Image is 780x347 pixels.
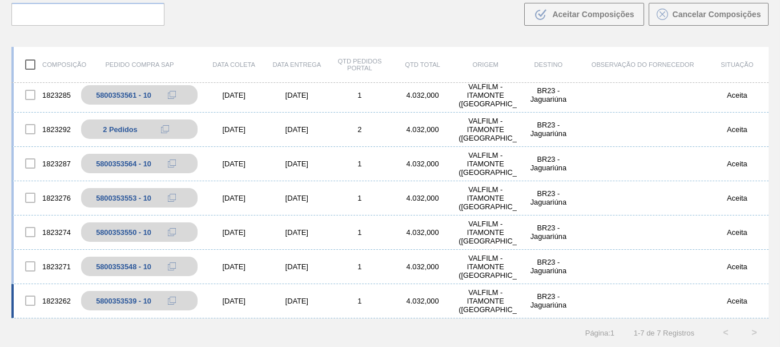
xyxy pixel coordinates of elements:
div: [DATE] [266,125,328,134]
div: BR23 - Jaguariúna [517,121,580,138]
div: Aceita [706,228,769,237]
div: Situação [706,61,769,68]
div: 1 [328,194,391,202]
div: 1823262 [14,289,77,313]
span: 2 Pedidos [103,125,137,134]
div: Copiar [160,157,183,170]
div: Qtd Pedidos Portal [328,58,391,71]
div: Data coleta [203,61,266,68]
div: [DATE] [203,159,266,168]
div: Destino [517,61,580,68]
div: VALFILM - ITAMONTE (MG) [454,82,517,108]
div: Origem [454,61,517,68]
button: < [711,318,740,347]
div: 4.032,000 [391,159,454,168]
div: [DATE] [266,91,328,99]
div: 1 [328,159,391,168]
div: 5800353548 - 10 [96,262,151,271]
span: Cancelar Composições [673,10,761,19]
div: [DATE] [266,297,328,305]
div: 5800353550 - 10 [96,228,151,237]
div: BR23 - Jaguariúna [517,155,580,172]
div: Aceita [706,194,769,202]
div: Data entrega [266,61,328,68]
div: 5800353561 - 10 [96,91,151,99]
div: VALFILM - ITAMONTE (MG) [454,254,517,280]
div: 1823292 [14,117,77,141]
div: 4.032,000 [391,297,454,305]
div: [DATE] [203,228,266,237]
div: BR23 - Jaguariúna [517,292,580,309]
button: > [740,318,769,347]
div: 5800353564 - 10 [96,159,151,168]
div: 1823287 [14,151,77,176]
div: [DATE] [266,262,328,271]
div: Pedido Compra SAP [77,61,202,68]
div: VALFILM - ITAMONTE (MG) [454,151,517,177]
div: [DATE] [266,159,328,168]
div: Aceita [706,262,769,271]
div: 1823274 [14,220,77,244]
span: Aceitar Composições [552,10,634,19]
div: Copiar [160,191,183,205]
div: 2 [328,125,391,134]
div: 5800353553 - 10 [96,194,151,202]
div: [DATE] [203,194,266,202]
div: [DATE] [203,125,266,134]
div: 1 [328,297,391,305]
div: Aceita [706,125,769,134]
div: BR23 - Jaguariúna [517,189,580,206]
div: BR23 - Jaguariúna [517,224,580,241]
div: 5800353539 - 10 [96,297,151,305]
div: [DATE] [203,297,266,305]
div: [DATE] [203,262,266,271]
div: Aceita [706,91,769,99]
div: Aceita [706,297,769,305]
div: Composição [14,53,77,77]
div: 4.032,000 [391,262,454,271]
div: VALFILM - ITAMONTE (MG) [454,117,517,142]
div: Aceita [706,159,769,168]
div: VALFILM - ITAMONTE (MG) [454,220,517,245]
div: Copiar [154,122,176,136]
div: Copiar [160,294,183,308]
div: 1 [328,262,391,271]
button: Aceitar Composições [524,3,644,26]
div: Qtd Total [391,61,454,68]
div: BR23 - Jaguariúna [517,86,580,103]
div: [DATE] [203,91,266,99]
div: 4.032,000 [391,228,454,237]
div: VALFILM - ITAMONTE (MG) [454,185,517,211]
div: Observação do Fornecedor [580,61,705,68]
button: Cancelar Composições [649,3,769,26]
div: VALFILM - ITAMONTE (MG) [454,288,517,314]
div: 1 [328,228,391,237]
span: 1 - 7 de 7 Registros [632,329,694,337]
div: 1823271 [14,254,77,278]
div: 4.032,000 [391,91,454,99]
div: Copiar [160,88,183,102]
div: 1823285 [14,83,77,107]
div: [DATE] [266,194,328,202]
div: 4.032,000 [391,125,454,134]
div: 1823276 [14,186,77,210]
div: BR23 - Jaguariúna [517,258,580,275]
span: Página : 1 [585,329,614,337]
div: Copiar [160,225,183,239]
div: 4.032,000 [391,194,454,202]
div: 1 [328,91,391,99]
div: Copiar [160,260,183,273]
div: [DATE] [266,228,328,237]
